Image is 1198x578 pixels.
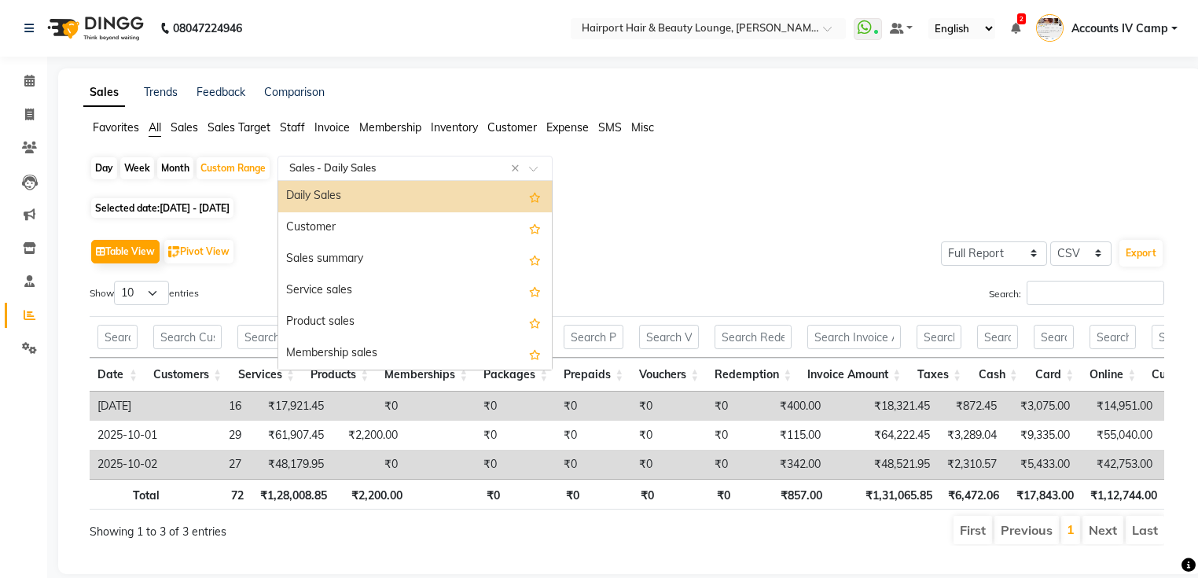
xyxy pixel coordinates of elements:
div: Product sales [278,307,552,338]
th: ₹0 [587,479,662,510]
td: ₹872.45 [938,392,1005,421]
span: [DATE] - [DATE] [160,202,230,214]
th: Redemption: activate to sort column ascending [707,358,799,392]
input: Search Cash [977,325,1018,349]
td: 2025-10-02 [90,450,165,479]
td: 29 [165,421,249,450]
span: Add this report to Favorites List [529,219,541,237]
input: Search Taxes [917,325,961,349]
th: Online: activate to sort column ascending [1082,358,1144,392]
th: ₹857.00 [738,479,830,510]
span: Membership [359,120,421,134]
label: Search: [989,281,1164,305]
th: Customers: activate to sort column ascending [145,358,230,392]
td: ₹0 [505,450,585,479]
th: 72 [167,479,252,510]
span: Invoice [314,120,350,134]
span: Add this report to Favorites List [529,282,541,300]
input: Search Vouchers [639,325,699,349]
div: Customer [278,212,552,244]
div: Showing 1 to 3 of 3 entries [90,514,524,540]
td: 2025-10-01 [90,421,165,450]
span: Inventory [431,120,478,134]
a: Feedback [197,85,245,99]
span: Sales Target [208,120,270,134]
th: Invoice Amount: activate to sort column ascending [799,358,909,392]
td: ₹0 [660,421,736,450]
input: Search Card [1034,325,1075,349]
span: SMS [598,120,622,134]
div: Sales summary [278,244,552,275]
a: Comparison [264,85,325,99]
th: ₹1,12,744.00 [1082,479,1165,510]
th: Services: activate to sort column ascending [230,358,303,392]
td: ₹342.00 [736,450,829,479]
td: ₹0 [660,450,736,479]
div: Daily Sales [278,181,552,212]
img: pivot.png [168,246,180,258]
td: ₹48,521.95 [829,450,938,479]
td: ₹3,075.00 [1005,392,1078,421]
td: ₹0 [406,392,505,421]
b: 08047224946 [173,6,242,50]
td: ₹0 [660,392,736,421]
td: ₹115.00 [736,421,829,450]
span: 2 [1017,13,1026,24]
td: ₹48,179.95 [249,450,332,479]
a: 2 [1011,21,1020,35]
th: Vouchers: activate to sort column ascending [631,358,707,392]
td: ₹5,433.00 [1005,450,1078,479]
th: Memberships: activate to sort column ascending [377,358,476,392]
label: Show entries [90,281,199,305]
span: Expense [546,120,589,134]
td: ₹61,907.45 [249,421,332,450]
th: Products: activate to sort column ascending [303,358,377,392]
span: All [149,120,161,134]
div: Day [91,157,117,179]
div: Membership sales [278,338,552,370]
td: ₹0 [332,450,406,479]
select: Showentries [114,281,169,305]
td: 16 [165,392,249,421]
a: 1 [1067,521,1075,537]
td: ₹9,335.00 [1005,421,1078,450]
td: [DATE] [90,392,165,421]
th: Taxes: activate to sort column ascending [909,358,969,392]
div: Service sales [278,275,552,307]
span: Accounts IV Camp [1071,20,1168,37]
td: ₹55,040.00 [1078,421,1160,450]
span: Add this report to Favorites List [529,250,541,269]
span: Misc [631,120,654,134]
span: Staff [280,120,305,134]
button: Export [1119,240,1163,267]
td: ₹400.00 [736,392,829,421]
input: Search Prepaids [564,325,623,349]
div: Custom Range [197,157,270,179]
th: ₹17,843.00 [1007,479,1081,510]
th: ₹0 [662,479,738,510]
span: Customer [487,120,537,134]
td: ₹0 [585,392,660,421]
td: ₹3,289.04 [938,421,1005,450]
img: logo [40,6,148,50]
th: ₹2,200.00 [335,479,410,510]
span: Clear all [511,160,524,177]
img: Accounts IV Camp [1036,14,1064,42]
td: ₹14,951.00 [1078,392,1160,421]
th: Packages: activate to sort column ascending [476,358,556,392]
button: Table View [91,240,160,263]
th: ₹6,472.06 [940,479,1008,510]
th: Total [90,479,167,510]
th: ₹0 [508,479,587,510]
td: ₹18,321.45 [829,392,938,421]
th: ₹1,31,065.85 [830,479,940,510]
td: ₹42,753.00 [1078,450,1160,479]
ng-dropdown-panel: Options list [277,180,553,370]
th: ₹0 [410,479,509,510]
th: ₹1,28,008.85 [252,479,335,510]
td: ₹0 [505,392,585,421]
input: Search Customers [153,325,222,349]
a: Trends [144,85,178,99]
input: Search Services [237,325,295,349]
td: ₹0 [505,421,585,450]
